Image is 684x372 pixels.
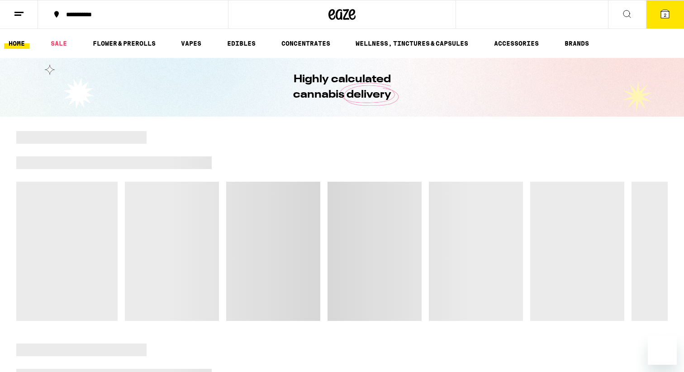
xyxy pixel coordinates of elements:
[176,38,206,49] a: VAPES
[351,38,473,49] a: WELLNESS, TINCTURES & CAPSULES
[489,38,543,49] a: ACCESSORIES
[646,0,684,28] button: 2
[648,336,677,365] iframe: Button to launch messaging window
[277,38,335,49] a: CONCENTRATES
[223,38,260,49] a: EDIBLES
[664,12,666,18] span: 2
[88,38,160,49] a: FLOWER & PREROLLS
[560,38,594,49] a: BRANDS
[267,72,417,103] h1: Highly calculated cannabis delivery
[4,38,29,49] a: HOME
[46,38,71,49] a: SALE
